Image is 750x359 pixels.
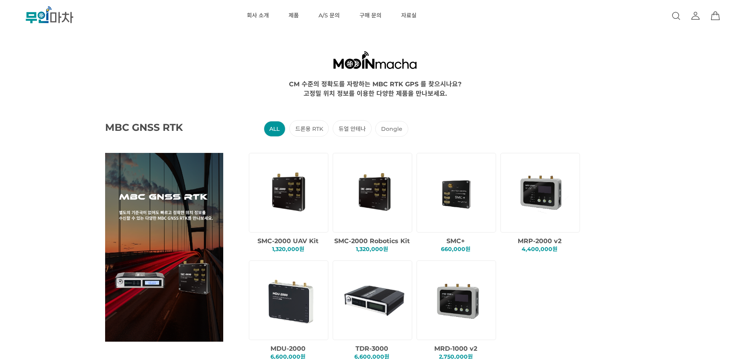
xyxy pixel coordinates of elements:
[289,120,329,137] li: 드론용 RTK
[424,159,491,226] img: f8268eb516eb82712c4b199d88f6799e.png
[257,237,319,245] span: SMC-2000 UAV Kit
[256,266,324,334] img: 6483618fc6c74fd86d4df014c1d99106.png
[334,237,410,245] span: SMC-2000 Robotics Kit
[30,79,720,98] div: CM 수준의 정확도를 자랑하는 MBC RTK GPS 를 찾으시나요? 고정밀 위치 정보를 이용한 다양한 제품을 만나보세요.
[522,246,557,253] span: 4,400,000원
[446,237,465,245] span: SMC+
[356,246,388,253] span: 1,320,000원
[270,345,306,352] span: MDU-2000
[272,246,304,253] span: 1,320,000원
[256,159,324,226] img: 1ee78b6ef8b89e123d6f4d8a617f2cc2.png
[441,246,470,253] span: 660,000원
[105,121,204,133] span: MBC GNSS RTK
[375,121,408,137] li: Dongle
[434,345,477,352] span: MRD-1000 v2
[340,266,407,334] img: 29e1ed50bec2d2c3d08ab21b2fffb945.png
[508,159,575,226] img: 9b9ab8696318a90dfe4e969267b5ed87.png
[356,345,388,352] span: TDR-3000
[424,266,491,334] img: 74693795f3d35c287560ef585fd79621.png
[264,121,285,137] li: ALL
[333,120,371,137] li: 듀얼 안테나
[340,159,407,226] img: dd1389de6ba74b56ed1c86d804b0ca77.png
[518,237,561,245] span: MRP-2000 v2
[105,153,223,342] img: main_GNSS_RTK.png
